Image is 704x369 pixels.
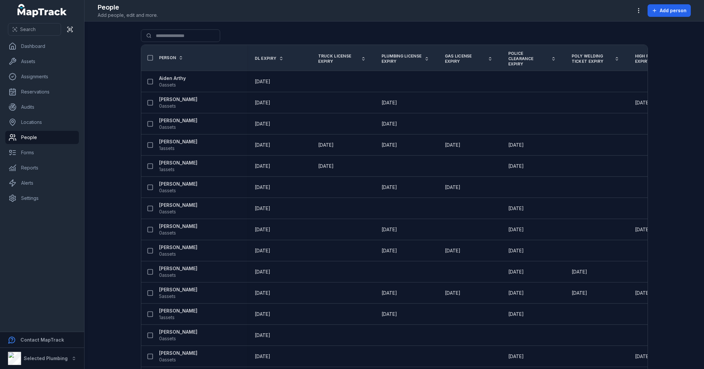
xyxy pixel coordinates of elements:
[159,117,197,124] strong: [PERSON_NAME]
[255,121,270,127] span: [DATE]
[255,142,270,148] span: [DATE]
[572,54,619,64] a: Poly Welding Ticket expiry
[255,311,270,317] span: [DATE]
[445,290,460,296] time: 7/17/2028, 12:00:00 AM
[508,205,524,211] span: [DATE]
[255,205,270,212] time: 12/21/2025, 12:00:00 AM
[159,55,176,60] span: Person
[5,161,79,174] a: Reports
[382,311,397,317] time: 8/27/2027, 12:00:00 AM
[24,355,68,361] strong: Selected Plumbing
[635,99,651,106] time: 7/4/2027, 12:00:00 AM
[635,54,683,64] a: High Risk License Expiry
[445,184,460,190] span: [DATE]
[159,350,197,363] a: [PERSON_NAME]0assets
[382,121,397,127] span: [DATE]
[255,269,270,275] span: [DATE]
[5,100,79,114] a: Audits
[159,124,176,130] span: 0 assets
[255,121,270,127] time: 2/12/2026, 12:00:00 AM
[159,265,197,272] strong: [PERSON_NAME]
[445,184,460,191] time: 11/6/2028, 12:00:00 AM
[255,56,277,61] span: DL expiry
[255,311,270,317] time: 9/27/2026, 12:00:00 AM
[159,350,197,356] strong: [PERSON_NAME]
[5,131,79,144] a: People
[382,142,397,148] span: [DATE]
[159,181,197,194] a: [PERSON_NAME]0assets
[255,227,270,232] span: [DATE]
[159,181,197,187] strong: [PERSON_NAME]
[382,226,397,233] time: 10/14/2027, 12:00:00 AM
[318,163,334,169] span: [DATE]
[98,12,158,18] span: Add people, edit and more.
[635,227,651,232] span: [DATE]
[5,176,79,190] a: Alerts
[508,247,524,254] time: 6/9/2027, 12:00:00 AM
[445,247,460,254] time: 2/27/2028, 12:00:00 AM
[8,23,61,36] button: Search
[255,79,270,84] span: [DATE]
[508,142,524,148] span: [DATE]
[159,138,197,152] a: [PERSON_NAME]1assets
[635,100,651,105] span: [DATE]
[382,290,397,296] time: 8/31/2027, 12:00:00 AM
[159,329,197,342] a: [PERSON_NAME]0assets
[5,70,79,83] a: Assignments
[445,290,460,296] span: [DATE]
[382,54,429,64] a: Plumbing License Expiry
[635,54,675,64] span: High Risk License Expiry
[508,51,549,67] span: Police Clearance Expiry
[5,146,79,159] a: Forms
[5,192,79,205] a: Settings
[255,247,270,254] time: 3/30/2025, 12:00:00 AM
[159,208,176,215] span: 0 assets
[382,54,422,64] span: Plumbing License Expiry
[382,142,397,148] time: 7/7/2027, 12:00:00 AM
[159,265,197,278] a: [PERSON_NAME]0assets
[255,269,270,275] time: 4/22/2026, 12:00:00 AM
[159,286,197,293] strong: [PERSON_NAME]
[660,7,687,14] span: Add person
[159,223,197,230] strong: [PERSON_NAME]
[159,96,197,109] a: [PERSON_NAME]0assets
[445,142,460,148] span: [DATE]
[382,247,397,254] time: 7/28/2028, 12:00:00 AM
[445,54,492,64] a: Gas License Expiry
[98,3,158,12] h2: People
[20,337,64,343] strong: Contact MapTrack
[635,290,651,296] time: 9/21/2025, 12:00:00 AM
[508,163,524,169] span: [DATE]
[382,311,397,317] span: [DATE]
[159,244,197,251] strong: [PERSON_NAME]
[318,54,358,64] span: Truck License Expiry
[159,166,175,173] span: 1 assets
[255,100,270,105] span: [DATE]
[635,226,651,233] time: 7/13/2028, 12:00:00 AM
[572,290,587,296] span: [DATE]
[508,311,524,317] span: [DATE]
[508,163,524,169] time: 7/13/2027, 12:00:00 AM
[318,142,334,148] span: [DATE]
[159,55,184,60] a: Person
[255,248,270,253] span: [DATE]
[159,244,197,257] a: [PERSON_NAME]0assets
[382,248,397,253] span: [DATE]
[159,202,197,208] strong: [PERSON_NAME]
[508,142,524,148] time: 7/29/2027, 12:00:00 AM
[159,308,197,321] a: [PERSON_NAME]1assets
[508,290,524,296] span: [DATE]
[159,202,197,215] a: [PERSON_NAME]0assets
[159,96,197,103] strong: [PERSON_NAME]
[382,227,397,232] span: [DATE]
[508,290,524,296] time: 6/9/2027, 12:00:00 AM
[159,82,176,88] span: 0 assets
[159,145,175,152] span: 1 assets
[159,75,186,82] strong: Aiden Arthy
[382,184,397,190] span: [DATE]
[159,230,176,236] span: 0 assets
[648,4,691,17] button: Add person
[5,116,79,129] a: Locations
[508,353,524,359] span: [DATE]
[255,353,270,359] span: [DATE]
